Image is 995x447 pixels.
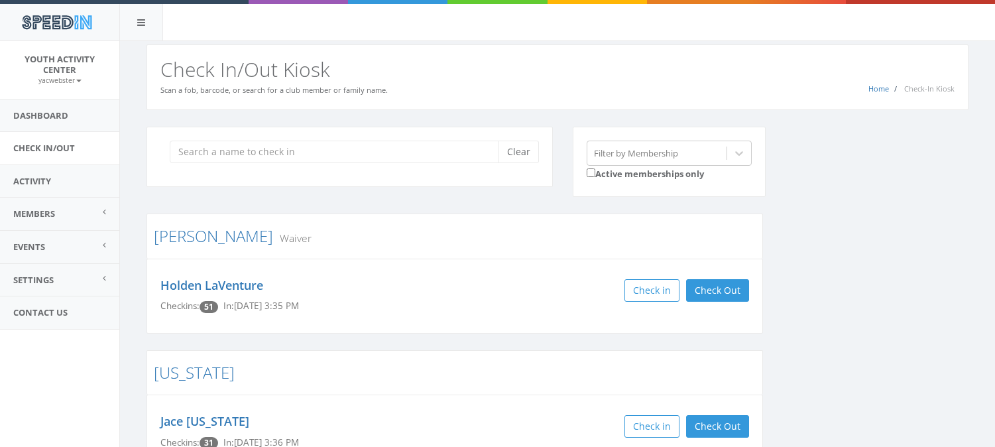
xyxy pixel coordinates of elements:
[686,279,749,302] button: Check Out
[868,84,889,94] a: Home
[154,225,273,247] a: [PERSON_NAME]
[587,168,595,177] input: Active memberships only
[38,74,82,86] a: yacwebster
[38,76,82,85] small: yacwebster
[624,415,679,438] button: Check in
[160,413,249,429] a: Jace [US_STATE]
[160,85,388,95] small: Scan a fob, barcode, or search for a club member or family name.
[498,141,539,163] button: Clear
[594,147,678,159] div: Filter by Membership
[904,84,955,94] span: Check-In Kiosk
[13,306,68,318] span: Contact Us
[154,361,235,383] a: [US_STATE]
[686,415,749,438] button: Check Out
[13,208,55,220] span: Members
[273,231,312,245] small: Waiver
[160,300,200,312] span: Checkins:
[160,58,955,80] h2: Check In/Out Kiosk
[13,241,45,253] span: Events
[223,300,299,312] span: In: [DATE] 3:35 PM
[170,141,508,163] input: Search a name to check in
[624,279,679,302] button: Check in
[15,10,98,34] img: speedin_logo.png
[587,166,704,180] label: Active memberships only
[160,277,263,293] a: Holden LaVenture
[25,53,95,76] span: Youth Activity Center
[200,301,218,313] span: Checkin count
[13,274,54,286] span: Settings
